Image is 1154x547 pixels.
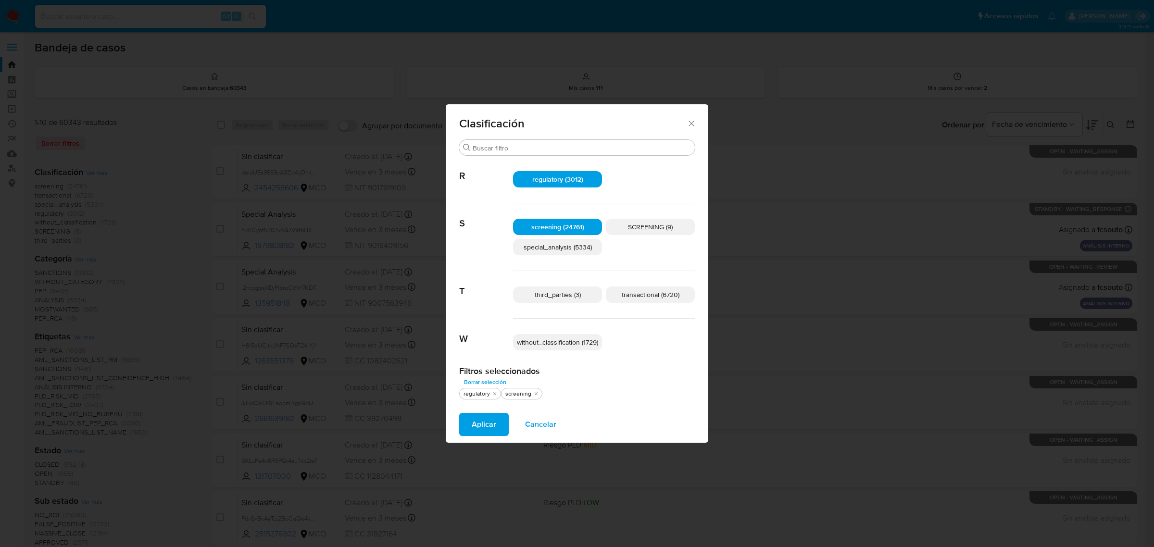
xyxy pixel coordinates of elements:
[622,290,679,299] span: transactional (6720)
[532,390,540,398] button: quitar screening
[606,286,695,303] div: transactional (6720)
[472,414,496,435] span: Aplicar
[513,413,569,436] button: Cancelar
[532,174,583,184] span: regulatory (3012)
[473,144,691,152] input: Buscar filtro
[503,390,533,398] div: screening
[462,390,492,398] div: regulatory
[459,156,513,182] span: R
[463,144,471,151] button: Buscar
[525,414,556,435] span: Cancelar
[459,118,687,129] span: Clasificación
[464,377,506,387] span: Borrar selección
[535,290,581,299] span: third_parties (3)
[491,390,499,398] button: quitar regulatory
[459,413,509,436] button: Aplicar
[606,219,695,235] div: SCREENING (9)
[628,222,673,232] span: SCREENING (9)
[459,319,513,345] span: W
[524,242,592,252] span: special_analysis (5334)
[513,219,602,235] div: screening (24761)
[459,376,511,388] button: Borrar selección
[687,119,695,127] button: Cerrar
[459,203,513,229] span: S
[513,286,602,303] div: third_parties (3)
[531,222,584,232] span: screening (24761)
[459,271,513,297] span: T
[513,239,602,255] div: special_analysis (5334)
[517,337,598,347] span: without_classification (1729)
[513,171,602,187] div: regulatory (3012)
[513,334,602,350] div: without_classification (1729)
[459,366,695,376] h2: Filtros seleccionados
